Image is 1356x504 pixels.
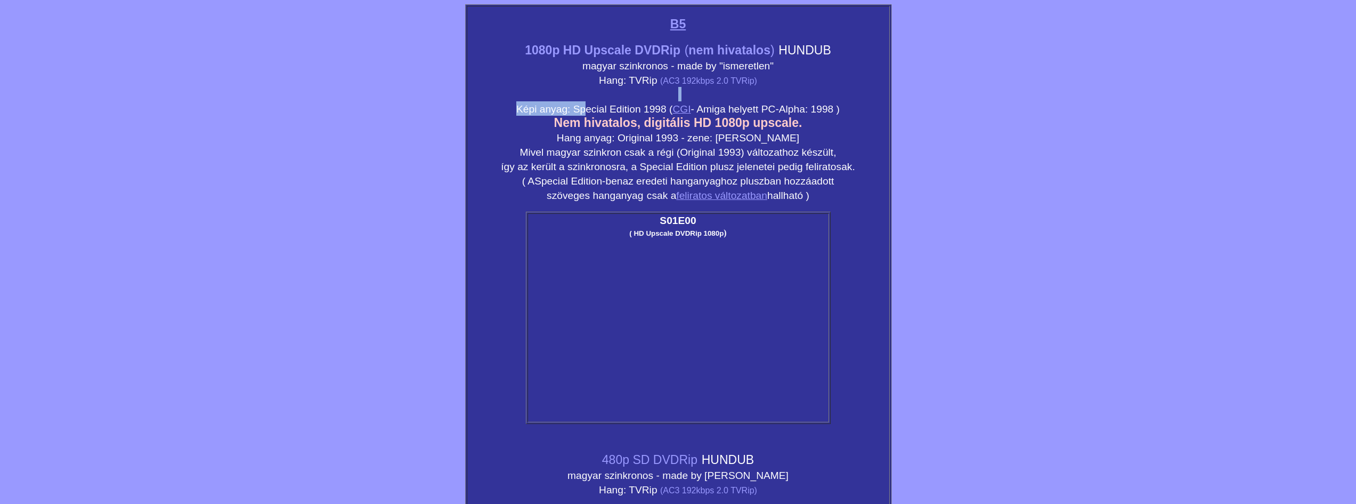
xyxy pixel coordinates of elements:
[599,484,657,495] span: Hang: TVRip
[724,228,726,237] span: )
[582,60,774,71] span: magyar szinkronos - made by "ismeretlen"
[547,175,834,201] small: az eredeti hanganyaghoz pluszban hozzáadott szöveges hanganyag
[522,175,534,187] small: ( A
[676,190,767,201] a: feliratos változatban
[660,215,696,226] span: S01E00
[660,486,757,495] small: (AC3 192kbps 2.0 TVRip)
[567,470,789,481] span: magyar szinkronos - made by [PERSON_NAME]
[599,75,657,86] span: Hang: TVRip
[702,453,754,467] span: HUNDUB
[688,43,770,57] span: nem hivatalos
[629,229,724,237] small: ( HD Upscale DVDRip 1080p
[554,116,802,130] span: Nem hivatalos, digitális HD 1080p upscale.
[602,453,697,467] small: 480p SD DVDRip
[778,43,831,57] span: HUNDUB
[672,103,691,115] a: CGI
[534,175,622,187] small: Special Edition-ben
[685,43,775,57] small: ( )
[670,17,686,31] a: B5
[647,190,809,201] small: csak a hallható )
[660,76,757,85] small: (AC3 192kbps 2.0 TVRip)
[501,103,855,172] small: Képi anyag: Special Edition 1998 ( - Amiga helyett PC-Alpha: 1998 ) Hang anyag: Original 1993 - z...
[525,43,680,57] small: 1080p HD Upscale DVDRip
